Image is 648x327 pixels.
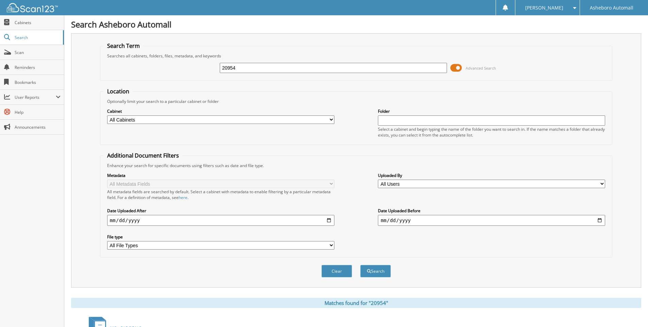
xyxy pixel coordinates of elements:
button: Clear [321,265,352,277]
span: User Reports [15,94,56,100]
label: Cabinet [107,108,334,114]
div: Matches found for "20954" [71,298,641,308]
img: scan123-logo-white.svg [7,3,58,12]
legend: Location [104,88,133,95]
a: here [179,195,187,200]
span: Advanced Search [466,66,496,71]
label: Date Uploaded After [107,208,334,214]
span: Announcements [15,124,61,130]
span: Reminders [15,65,61,70]
div: Optionally limit your search to a particular cabinet or folder [104,98,609,104]
legend: Additional Document Filters [104,152,182,159]
span: Help [15,109,61,115]
label: File type [107,234,334,240]
input: end [378,215,605,226]
button: Search [360,265,391,277]
span: [PERSON_NAME] [525,6,563,10]
span: Asheboro Automall [590,6,633,10]
label: Date Uploaded Before [378,208,605,214]
h1: Search Asheboro Automall [71,19,641,30]
label: Folder [378,108,605,114]
legend: Search Term [104,42,143,50]
div: Enhance your search for specific documents using filters such as date and file type. [104,163,609,168]
div: Select a cabinet and begin typing the name of the folder you want to search in. If the name match... [378,126,605,138]
div: All metadata fields are searched by default. Select a cabinet with metadata to enable filtering b... [107,189,334,200]
label: Uploaded By [378,172,605,178]
span: Bookmarks [15,79,61,85]
span: Cabinets [15,20,61,25]
div: Searches all cabinets, folders, files, metadata, and keywords [104,53,609,59]
span: Search [15,35,60,40]
label: Metadata [107,172,334,178]
span: Scan [15,50,61,55]
input: start [107,215,334,226]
